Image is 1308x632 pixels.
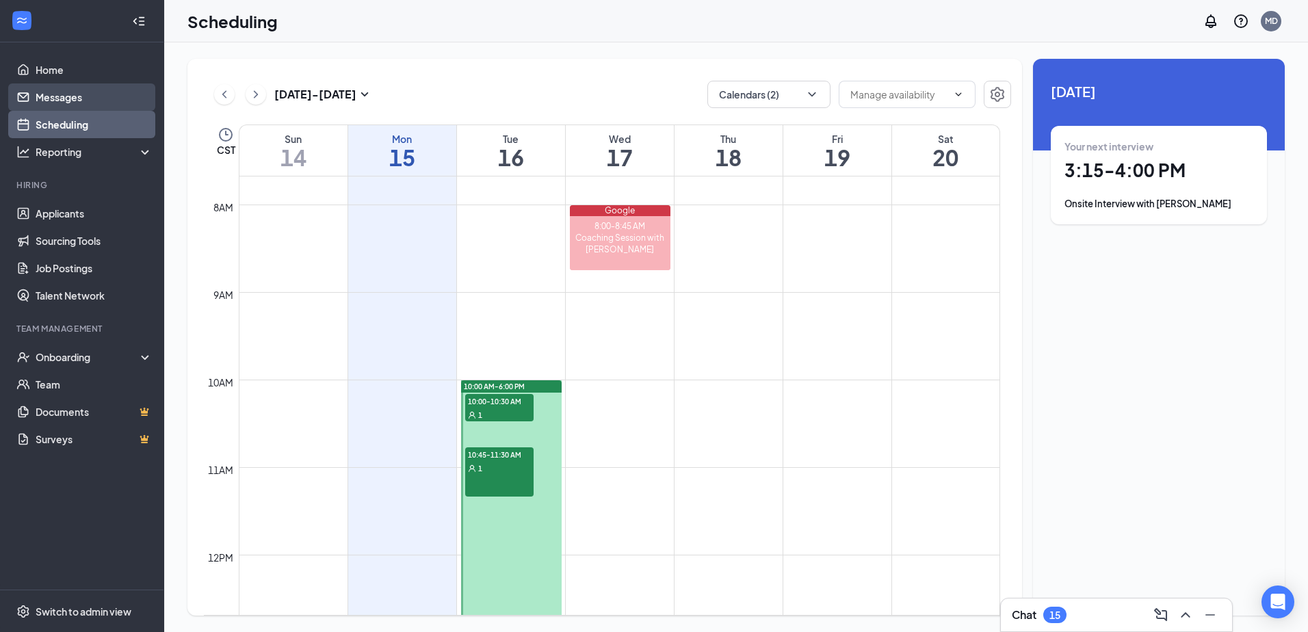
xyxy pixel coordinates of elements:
[16,145,30,159] svg: Analysis
[783,125,891,176] a: September 19, 2025
[1150,604,1172,626] button: ComposeMessage
[989,86,1006,103] svg: Settings
[1233,13,1249,29] svg: QuestionInfo
[1064,140,1253,153] div: Your next interview
[348,132,456,146] div: Mon
[570,205,670,216] div: Google
[36,350,141,364] div: Onboarding
[1265,15,1278,27] div: MD
[36,398,153,425] a: DocumentsCrown
[1064,197,1253,211] div: Onsite Interview with [PERSON_NAME]
[566,125,674,176] a: September 17, 2025
[16,179,150,191] div: Hiring
[468,411,476,419] svg: User
[218,86,231,103] svg: ChevronLeft
[211,200,236,215] div: 8am
[36,605,131,618] div: Switch to admin view
[1049,609,1060,621] div: 15
[218,127,234,143] svg: Clock
[1199,604,1221,626] button: Minimize
[675,132,783,146] div: Thu
[239,132,348,146] div: Sun
[36,254,153,282] a: Job Postings
[892,125,1000,176] a: September 20, 2025
[464,382,525,391] span: 10:00 AM-6:00 PM
[1202,607,1218,623] svg: Minimize
[249,86,263,103] svg: ChevronRight
[205,550,236,565] div: 12pm
[570,220,670,232] div: 8:00-8:45 AM
[783,146,891,169] h1: 19
[566,132,674,146] div: Wed
[783,132,891,146] div: Fri
[16,323,150,334] div: Team Management
[187,10,278,33] h1: Scheduling
[457,132,565,146] div: Tue
[36,282,153,309] a: Talent Network
[850,87,947,102] input: Manage availability
[478,410,482,420] span: 1
[16,605,30,618] svg: Settings
[217,143,235,157] span: CST
[36,83,153,111] a: Messages
[274,87,356,102] h3: [DATE] - [DATE]
[478,464,482,473] span: 1
[1012,607,1036,622] h3: Chat
[15,14,29,27] svg: WorkstreamLogo
[892,132,1000,146] div: Sat
[465,394,534,408] span: 10:00-10:30 AM
[1261,585,1294,618] div: Open Intercom Messenger
[36,227,153,254] a: Sourcing Tools
[805,88,819,101] svg: ChevronDown
[36,56,153,83] a: Home
[1051,81,1267,102] span: [DATE]
[205,375,236,390] div: 10am
[348,146,456,169] h1: 15
[356,86,373,103] svg: SmallChevronDown
[239,146,348,169] h1: 14
[953,89,964,100] svg: ChevronDown
[132,14,146,28] svg: Collapse
[36,425,153,453] a: SurveysCrown
[1153,607,1169,623] svg: ComposeMessage
[1175,604,1196,626] button: ChevronUp
[205,462,236,477] div: 11am
[214,84,235,105] button: ChevronLeft
[36,371,153,398] a: Team
[570,232,670,255] div: Coaching Session with [PERSON_NAME]
[465,447,534,461] span: 10:45-11:30 AM
[675,125,783,176] a: September 18, 2025
[1064,159,1253,182] h1: 3:15 - 4:00 PM
[675,146,783,169] h1: 18
[16,350,30,364] svg: UserCheck
[457,146,565,169] h1: 16
[566,146,674,169] h1: 17
[246,84,266,105] button: ChevronRight
[457,125,565,176] a: September 16, 2025
[36,200,153,227] a: Applicants
[892,146,1000,169] h1: 20
[1203,13,1219,29] svg: Notifications
[984,81,1011,108] button: Settings
[348,125,456,176] a: September 15, 2025
[36,145,153,159] div: Reporting
[211,287,236,302] div: 9am
[707,81,830,108] button: Calendars (2)ChevronDown
[468,464,476,473] svg: User
[36,111,153,138] a: Scheduling
[239,125,348,176] a: September 14, 2025
[1177,607,1194,623] svg: ChevronUp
